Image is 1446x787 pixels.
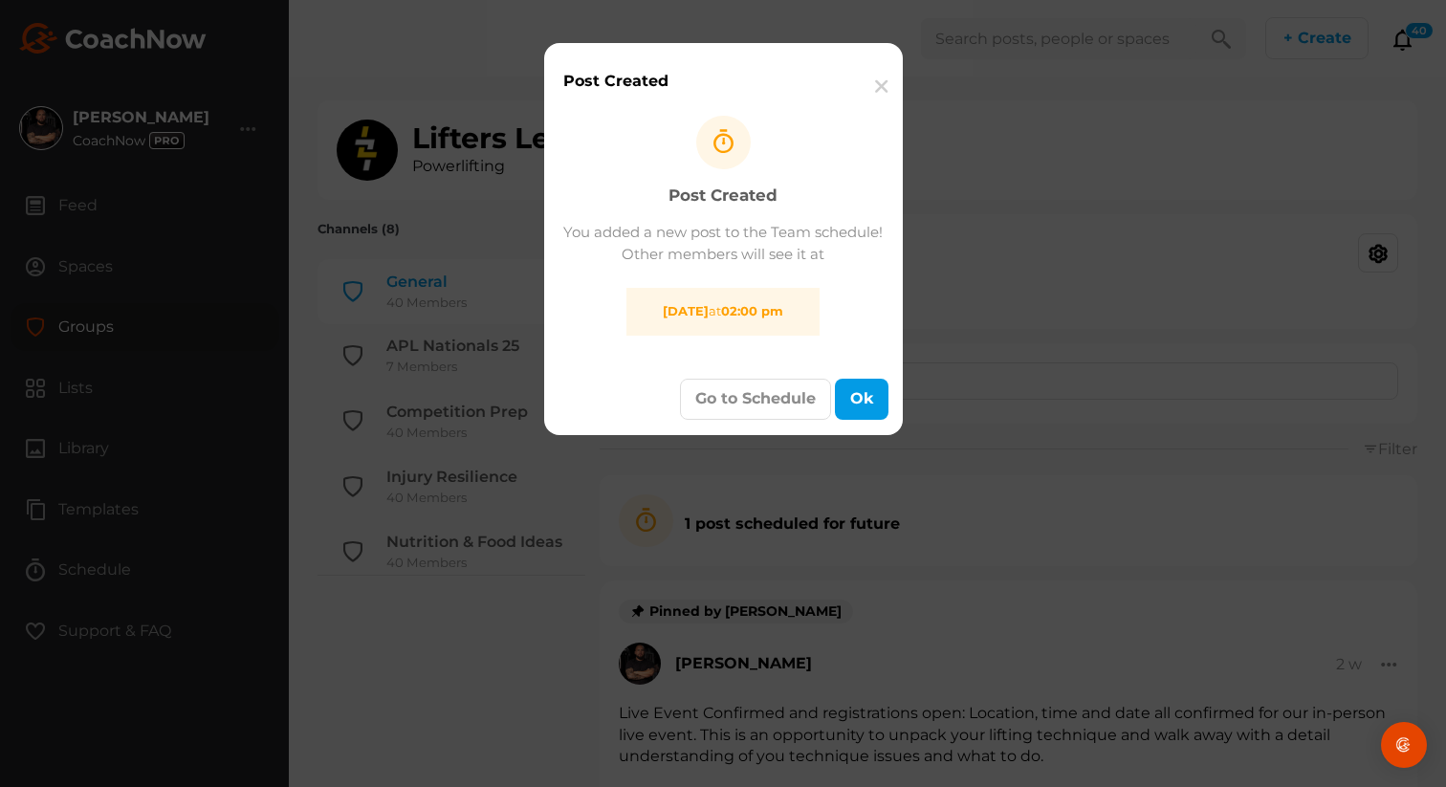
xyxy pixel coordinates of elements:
[563,70,860,93] div: Post Created
[835,379,888,420] button: Ok
[721,303,783,318] strong: 02:00 pm
[563,223,883,263] span: You added a new post to the Team schedule! Other members will see it at
[680,379,831,420] a: Go to Schedule
[663,303,783,318] span: at
[663,303,709,318] strong: [DATE]
[1381,722,1427,768] div: Open Intercom Messenger
[559,184,888,208] h4: Post Created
